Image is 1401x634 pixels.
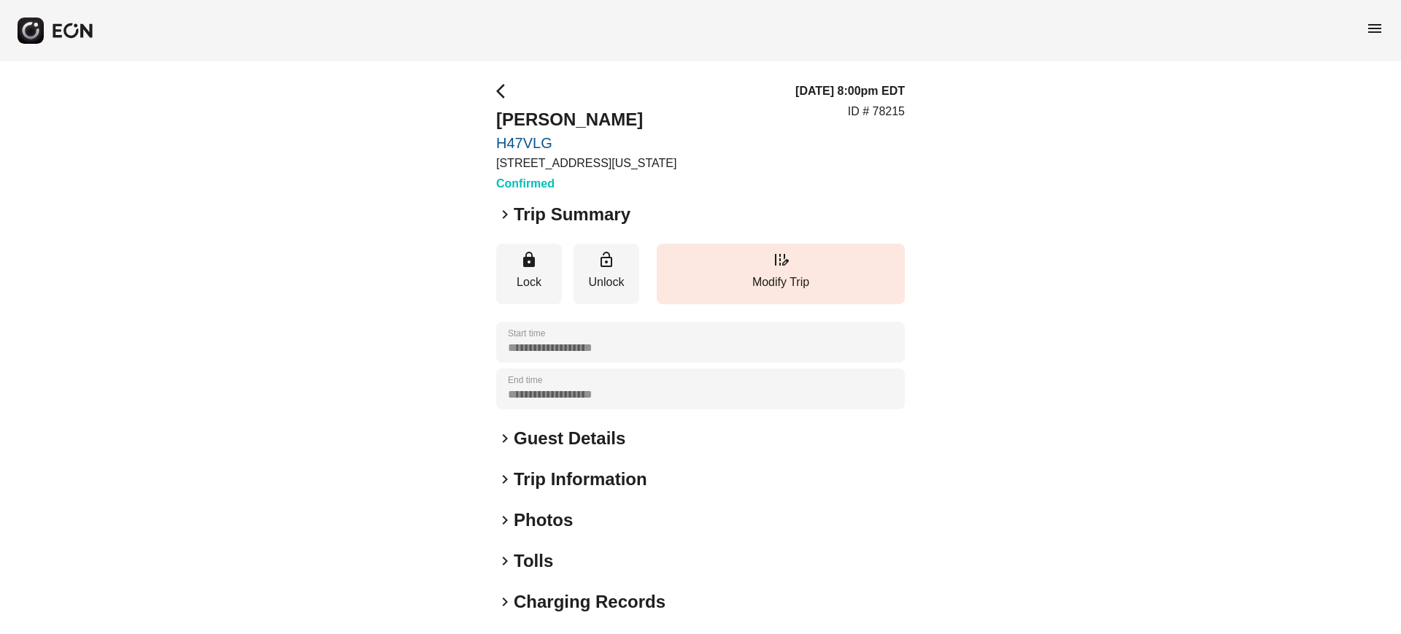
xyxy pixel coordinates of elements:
h2: Trip Information [514,468,647,491]
button: Modify Trip [657,244,905,304]
h3: Confirmed [496,175,676,193]
h2: [PERSON_NAME] [496,108,676,131]
span: keyboard_arrow_right [496,471,514,488]
button: Unlock [574,244,639,304]
span: keyboard_arrow_right [496,206,514,223]
span: menu [1366,20,1383,37]
p: Unlock [581,274,632,291]
p: [STREET_ADDRESS][US_STATE] [496,155,676,172]
span: keyboard_arrow_right [496,430,514,447]
h2: Photos [514,509,573,532]
span: edit_road [772,251,790,268]
span: keyboard_arrow_right [496,511,514,529]
span: lock [520,251,538,268]
span: arrow_back_ios [496,82,514,100]
p: Modify Trip [664,274,898,291]
h3: [DATE] 8:00pm EDT [795,82,905,100]
p: Lock [503,274,555,291]
h2: Trip Summary [514,203,630,226]
h2: Tolls [514,549,553,573]
p: ID # 78215 [848,103,905,120]
span: lock_open [598,251,615,268]
a: H47VLG [496,134,676,152]
span: keyboard_arrow_right [496,593,514,611]
button: Lock [496,244,562,304]
h2: Charging Records [514,590,665,614]
h2: Guest Details [514,427,625,450]
span: keyboard_arrow_right [496,552,514,570]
